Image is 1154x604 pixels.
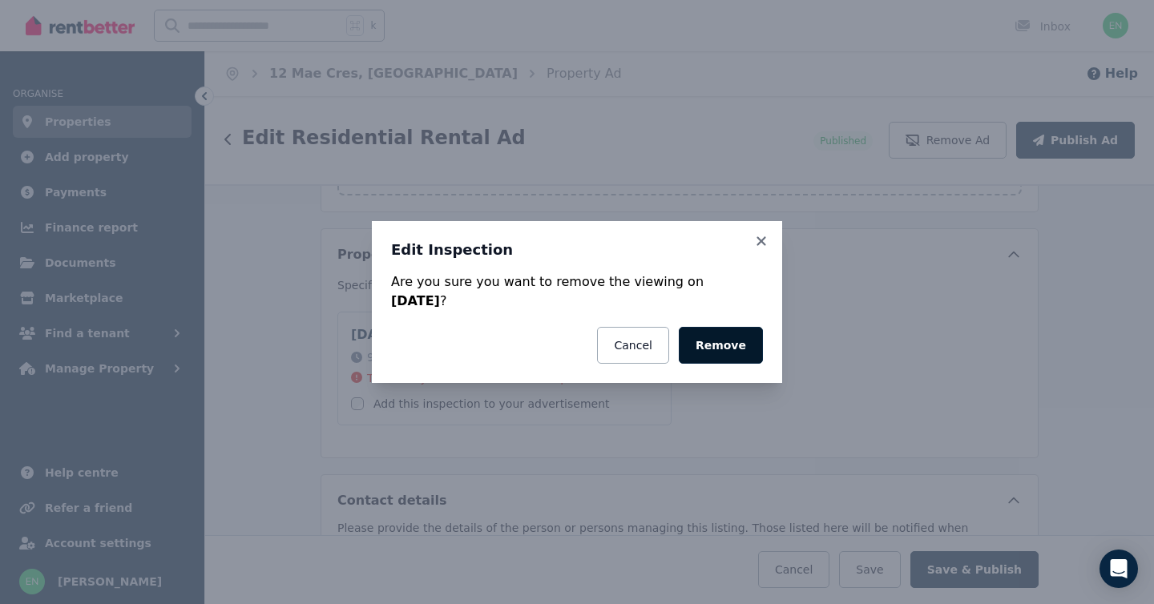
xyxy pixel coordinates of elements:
[391,272,763,311] div: Are you sure you want to remove the viewing on ?
[679,327,763,364] button: Remove
[391,293,440,308] strong: [DATE]
[391,240,763,260] h3: Edit Inspection
[1100,550,1138,588] div: Open Intercom Messenger
[597,327,668,364] button: Cancel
